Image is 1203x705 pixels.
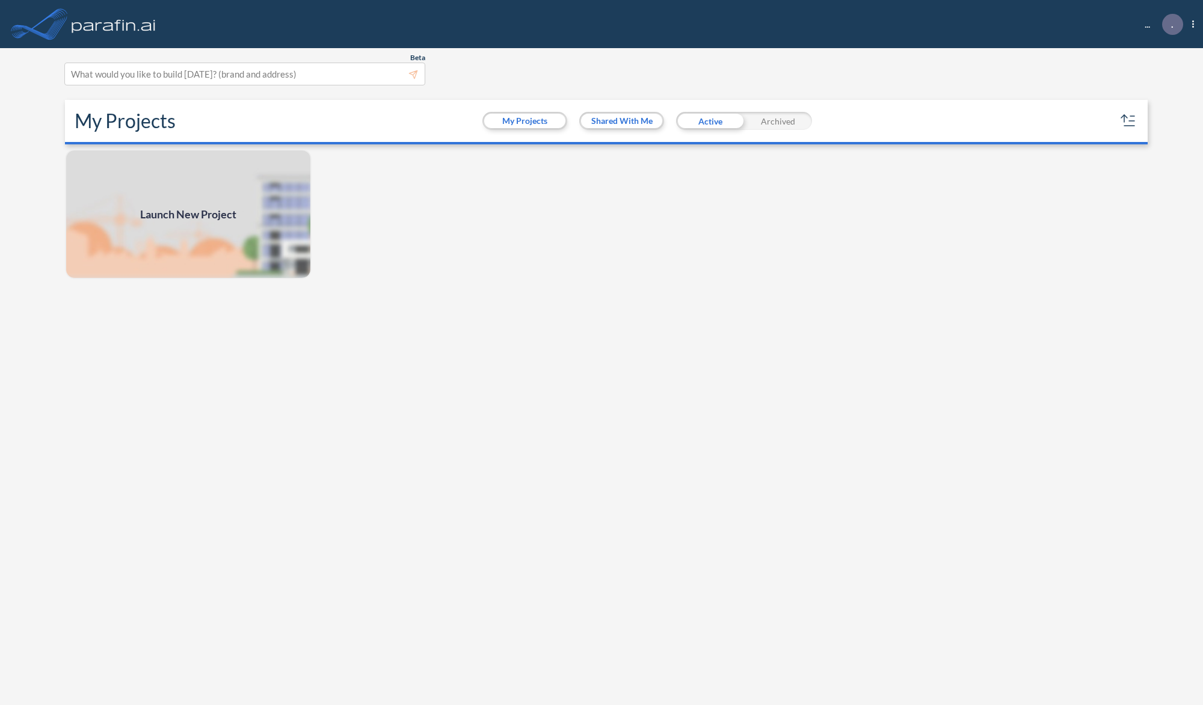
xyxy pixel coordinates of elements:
button: My Projects [484,114,565,128]
div: ... [1127,14,1194,35]
button: Shared With Me [581,114,662,128]
span: Beta [410,53,425,63]
span: Launch New Project [140,206,236,223]
a: Launch New Project [65,149,312,279]
img: logo [69,12,158,36]
button: sort [1119,111,1138,131]
div: Archived [744,112,812,130]
h2: My Projects [75,109,176,132]
p: . [1171,19,1174,29]
div: Active [676,112,744,130]
img: add [65,149,312,279]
